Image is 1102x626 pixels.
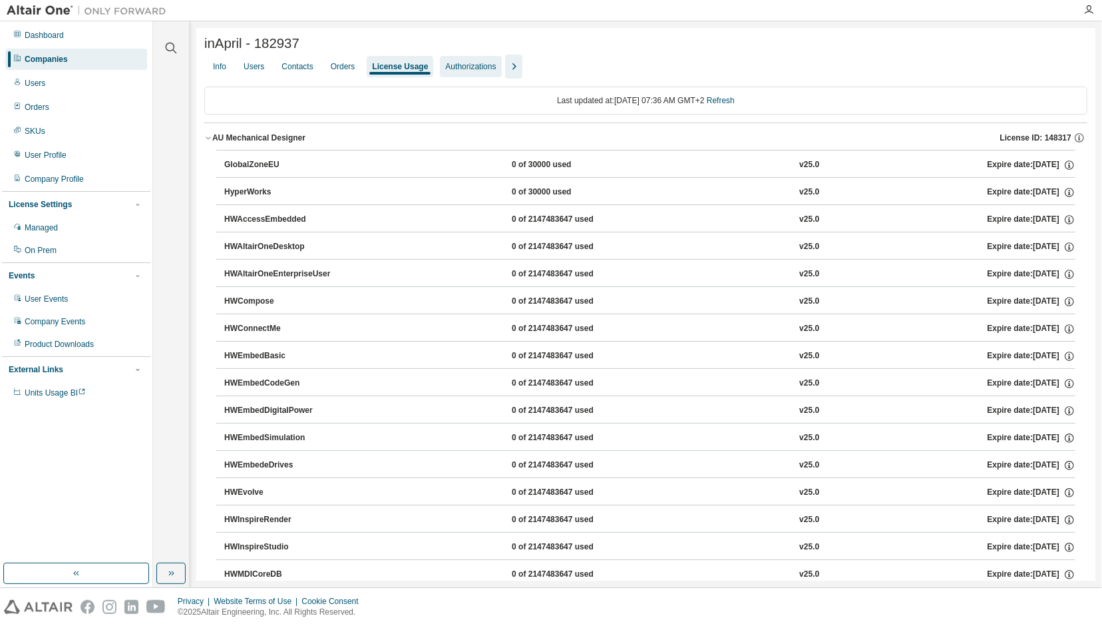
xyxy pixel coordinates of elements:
[512,569,632,581] div: 0 of 2147483647 used
[799,514,819,526] div: v25.0
[204,87,1087,115] div: Last updated at: [DATE] 07:36 AM GMT+2
[204,36,299,51] span: inApril - 182937
[224,505,1075,535] button: HWInspireRender0 of 2147483647 usedv25.0Expire date:[DATE]
[224,432,344,444] div: HWEmbedSimulation
[799,460,819,471] div: v25.0
[799,268,819,280] div: v25.0
[331,61,355,72] div: Orders
[25,339,94,350] div: Product Downloads
[25,388,86,398] span: Units Usage BI
[799,569,819,581] div: v25.0
[512,296,632,308] div: 0 of 2147483647 used
[9,364,63,375] div: External Links
[512,460,632,471] div: 0 of 2147483647 used
[988,159,1075,171] div: Expire date: [DATE]
[799,323,819,335] div: v25.0
[799,432,819,444] div: v25.0
[25,294,68,304] div: User Events
[224,214,344,226] div: HWAccessEmbedded
[988,432,1075,444] div: Expire date: [DATE]
[799,214,819,226] div: v25.0
[224,514,344,526] div: HWInspireRender
[224,460,344,471] div: HWEmbedeDrives
[512,487,632,499] div: 0 of 2147483647 used
[799,405,819,417] div: v25.0
[102,600,116,614] img: instagram.svg
[512,268,632,280] div: 0 of 2147483647 used
[81,600,94,614] img: facebook.svg
[25,316,85,327] div: Company Events
[281,61,313,72] div: Contacts
[512,214,632,226] div: 0 of 2147483647 used
[799,487,819,499] div: v25.0
[988,569,1075,581] div: Expire date: [DATE]
[799,541,819,553] div: v25.0
[224,178,1075,207] button: HyperWorks0 of 30000 usedv25.0Expire date:[DATE]
[224,378,344,390] div: HWEmbedCodeGen
[7,4,173,17] img: Altair One
[224,405,344,417] div: HWEmbedDigitalPower
[988,514,1075,526] div: Expire date: [DATE]
[224,478,1075,507] button: HWEvolve0 of 2147483647 usedv25.0Expire date:[DATE]
[224,569,344,581] div: HWMDICoreDB
[512,159,632,171] div: 0 of 30000 used
[224,541,344,553] div: HWInspireStudio
[224,350,344,362] div: HWEmbedBasic
[224,205,1075,234] button: HWAccessEmbedded0 of 2147483647 usedv25.0Expire date:[DATE]
[224,451,1075,480] button: HWEmbedeDrives0 of 2147483647 usedv25.0Expire date:[DATE]
[25,222,58,233] div: Managed
[25,245,57,256] div: On Prem
[224,424,1075,453] button: HWEmbedSimulation0 of 2147483647 usedv25.0Expire date:[DATE]
[988,323,1075,335] div: Expire date: [DATE]
[988,460,1075,471] div: Expire date: [DATE]
[512,186,632,198] div: 0 of 30000 used
[4,600,73,614] img: altair_logo.svg
[178,607,367,618] p: © 2025 Altair Engineering, Inc. All Rights Reserved.
[9,199,72,210] div: License Settings
[204,123,1087,153] button: AU Mechanical DesignerLicense ID: 148317
[224,151,1075,180] button: GlobalZoneEU0 of 30000 usedv25.0Expire date:[DATE]
[224,296,344,308] div: HWCompose
[224,314,1075,344] button: HWConnectMe0 of 2147483647 usedv25.0Expire date:[DATE]
[988,405,1075,417] div: Expire date: [DATE]
[799,378,819,390] div: v25.0
[799,296,819,308] div: v25.0
[988,186,1075,198] div: Expire date: [DATE]
[213,61,226,72] div: Info
[214,596,301,607] div: Website Terms of Use
[25,126,45,137] div: SKUs
[988,268,1075,280] div: Expire date: [DATE]
[988,541,1075,553] div: Expire date: [DATE]
[244,61,264,72] div: Users
[25,150,67,160] div: User Profile
[988,214,1075,226] div: Expire date: [DATE]
[988,296,1075,308] div: Expire date: [DATE]
[224,186,344,198] div: HyperWorks
[224,260,1075,289] button: HWAltairOneEnterpriseUser0 of 2147483647 usedv25.0Expire date:[DATE]
[224,232,1075,262] button: HWAltairOneDesktop0 of 2147483647 usedv25.0Expire date:[DATE]
[25,78,45,89] div: Users
[224,533,1075,562] button: HWInspireStudio0 of 2147483647 usedv25.0Expire date:[DATE]
[799,159,819,171] div: v25.0
[799,186,819,198] div: v25.0
[224,323,344,335] div: HWConnectMe
[512,432,632,444] div: 0 of 2147483647 used
[512,405,632,417] div: 0 of 2147483647 used
[988,350,1075,362] div: Expire date: [DATE]
[799,350,819,362] div: v25.0
[224,560,1075,589] button: HWMDICoreDB0 of 2147483647 usedv25.0Expire date:[DATE]
[445,61,496,72] div: Authorizations
[224,268,344,280] div: HWAltairOneEnterpriseUser
[512,323,632,335] div: 0 of 2147483647 used
[25,54,68,65] div: Companies
[9,270,35,281] div: Events
[512,378,632,390] div: 0 of 2147483647 used
[25,30,64,41] div: Dashboard
[178,596,214,607] div: Privacy
[146,600,166,614] img: youtube.svg
[707,96,735,105] a: Refresh
[1000,133,1071,143] span: License ID: 148317
[512,350,632,362] div: 0 of 2147483647 used
[224,487,344,499] div: HWEvolve
[512,541,632,553] div: 0 of 2147483647 used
